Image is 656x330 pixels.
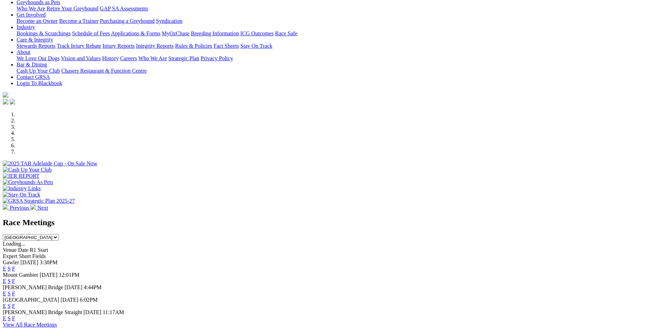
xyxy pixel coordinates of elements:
[10,205,29,211] span: Previous
[156,18,182,24] a: Syndication
[17,37,53,43] a: Care & Integrity
[100,6,148,11] a: GAP SA Assessments
[59,18,99,24] a: Become a Trainer
[20,259,38,265] span: [DATE]
[30,205,48,211] a: Next
[240,30,274,36] a: ICG Outcomes
[111,30,160,36] a: Applications & Forms
[12,303,15,309] a: F
[138,55,167,61] a: Who We Are
[61,68,147,74] a: Chasers Restaurant & Function Centre
[17,80,62,86] a: Login To Blackbook
[168,55,199,61] a: Strategic Plan
[17,6,45,11] a: Who We Are
[83,309,101,315] span: [DATE]
[3,297,59,303] span: [GEOGRAPHIC_DATA]
[17,18,653,24] div: Get Involved
[240,43,272,49] a: Stay On Track
[32,253,46,259] span: Fields
[3,92,8,98] img: logo-grsa-white.png
[3,253,18,259] span: Expert
[102,43,135,49] a: Injury Reports
[17,43,653,49] div: Care & Integrity
[80,297,98,303] span: 6:02PM
[17,62,47,67] a: Bar & Dining
[3,266,6,272] a: E
[57,43,101,49] a: Track Injury Rebate
[30,247,48,253] span: R1 Start
[17,74,50,80] a: Contact GRSA
[17,30,653,37] div: Industry
[214,43,239,49] a: Fact Sheets
[17,68,60,74] a: Cash Up Your Club
[3,179,53,185] img: Greyhounds As Pets
[17,43,55,49] a: Stewards Reports
[3,241,25,247] span: Loading...
[162,30,190,36] a: MyOzChase
[72,30,110,36] a: Schedule of Fees
[275,30,297,36] a: Race Safe
[40,259,58,265] span: 3:38PM
[8,291,11,296] a: S
[17,12,46,18] a: Get Involved
[84,284,102,290] span: 4:44PM
[100,18,155,24] a: Purchasing a Greyhound
[3,272,38,278] span: Mount Gambier
[12,278,15,284] a: F
[17,18,58,24] a: Become an Owner
[3,247,17,253] span: Venue
[3,167,52,173] img: Cash Up Your Club
[3,192,40,198] img: Stay On Track
[40,272,58,278] span: [DATE]
[17,30,71,36] a: Bookings & Scratchings
[3,218,653,227] h2: Race Meetings
[102,55,119,61] a: History
[59,272,80,278] span: 12:01PM
[3,161,98,167] img: 2025 TAB Adelaide Cup - On Sale Now
[103,309,124,315] span: 11:17AM
[12,315,15,321] a: F
[61,297,78,303] span: [DATE]
[3,315,6,321] a: E
[3,259,19,265] span: Gawler
[17,49,30,55] a: About
[3,205,30,211] a: Previous
[3,322,57,328] a: View All Race Meetings
[3,309,82,315] span: [PERSON_NAME] Bridge Straight
[37,205,48,211] span: Next
[17,55,653,62] div: About
[47,6,99,11] a: Retire Your Greyhound
[17,68,653,74] div: Bar & Dining
[8,266,11,272] a: S
[8,303,11,309] a: S
[65,284,83,290] span: [DATE]
[3,303,6,309] a: E
[17,55,59,61] a: We Love Our Dogs
[3,291,6,296] a: E
[61,55,101,61] a: Vision and Values
[3,173,39,179] img: IER REPORT
[3,99,8,104] img: facebook.svg
[8,315,11,321] a: S
[18,247,28,253] span: Date
[12,266,15,272] a: F
[8,278,11,284] a: S
[191,30,239,36] a: Breeding Information
[12,291,15,296] a: F
[3,185,41,192] img: Industry Links
[10,99,15,104] img: twitter.svg
[3,204,8,210] img: chevron-left-pager-white.svg
[3,198,75,204] img: GRSA Strategic Plan 2025-27
[3,278,6,284] a: E
[175,43,212,49] a: Rules & Policies
[17,24,35,30] a: Industry
[3,284,63,290] span: [PERSON_NAME] Bridge
[19,253,31,259] span: Short
[120,55,137,61] a: Careers
[136,43,174,49] a: Integrity Reports
[201,55,233,61] a: Privacy Policy
[17,6,653,12] div: Greyhounds as Pets
[30,204,36,210] img: chevron-right-pager-white.svg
